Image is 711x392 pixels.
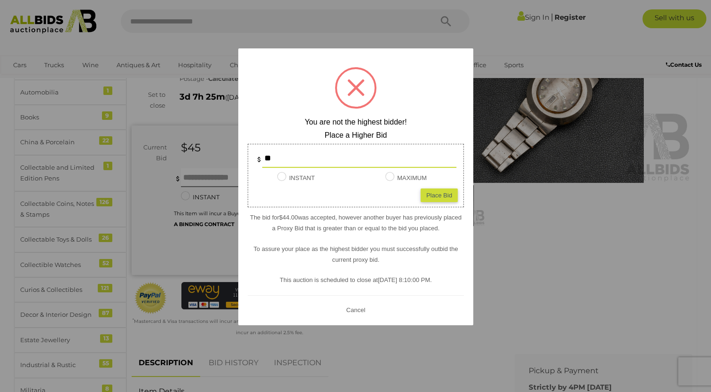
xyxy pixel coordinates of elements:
[343,304,367,316] button: Cancel
[248,243,464,266] p: To assure your place as the highest bidder you must successfully outbid the current proxy bid.
[277,172,315,183] label: INSTANT
[248,212,464,234] p: The bid for was accepted, however another buyer has previously placed a Proxy Bid that is greater...
[385,172,427,183] label: MAXIMUM
[279,214,298,221] span: $44.00
[248,118,464,126] h2: You are not the highest bidder!
[248,131,464,140] h2: Place a Higher Bid
[248,274,464,285] p: This auction is scheduled to close at .
[378,276,430,283] span: [DATE] 8:10:00 PM
[421,188,458,202] div: Place Bid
